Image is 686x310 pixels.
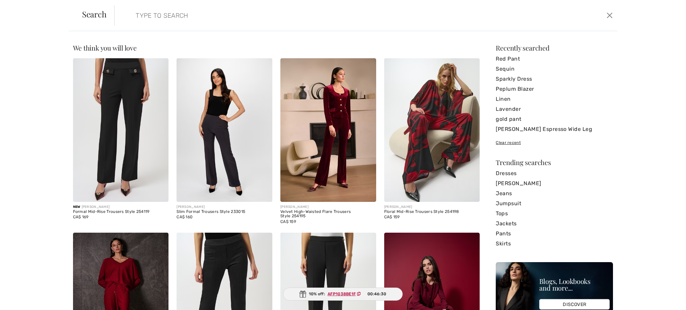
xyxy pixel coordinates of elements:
[131,5,486,25] input: TYPE TO SEARCH
[82,10,107,18] span: Search
[384,205,480,210] div: [PERSON_NAME]
[73,205,80,209] span: New
[496,159,613,166] div: Trending searches
[496,114,613,124] a: gold pant
[496,54,613,64] a: Red Pant
[539,299,610,310] div: DISCOVER
[283,288,403,301] div: 10% off:
[384,215,400,219] span: CA$ 159
[280,219,296,224] span: CA$ 159
[496,219,613,229] a: Jackets
[496,74,613,84] a: Sparkly Dress
[280,210,376,219] div: Velvet High-Waisted Flare Trousers Style 254195
[496,188,613,199] a: Jeans
[280,205,376,210] div: [PERSON_NAME]
[539,278,610,291] div: Blogs, Lookbooks and more...
[177,205,272,210] div: [PERSON_NAME]
[605,10,615,21] button: Close
[177,210,272,214] div: Slim Formal Trousers Style 233015
[177,215,193,219] span: CA$ 160
[73,210,169,214] div: Formal Mid-Rise Trousers Style 254119
[496,64,613,74] a: Sequin
[73,58,169,202] img: Formal Mid-Rise Trousers Style 254119. Deep cherry
[496,168,613,178] a: Dresses
[367,291,386,297] span: 00:46:30
[496,45,613,51] div: Recently searched
[496,178,613,188] a: [PERSON_NAME]
[328,292,356,296] ins: AFP1038BE1F
[280,58,376,202] img: Velvet High-Waisted Flare Trousers Style 254195. Burgundy
[496,124,613,134] a: [PERSON_NAME] Espresso Wide Leg
[73,43,137,52] span: We think you will love
[384,210,480,214] div: Floral Mid-Rise Trousers Style 254198
[384,58,480,202] img: Floral Mid-Rise Trousers Style 254198. Black/red
[496,209,613,219] a: Tops
[496,239,613,249] a: Skirts
[73,215,89,219] span: CA$ 169
[299,291,306,298] img: Gift.svg
[496,94,613,104] a: Linen
[73,205,169,210] div: [PERSON_NAME]
[496,140,613,146] div: Clear recent
[496,104,613,114] a: Lavender
[496,84,613,94] a: Peplum Blazer
[15,5,28,11] span: Chat
[496,199,613,209] a: Jumpsuit
[496,229,613,239] a: Pants
[177,58,272,202] img: Slim Formal Trousers Style 233015. Cabernet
